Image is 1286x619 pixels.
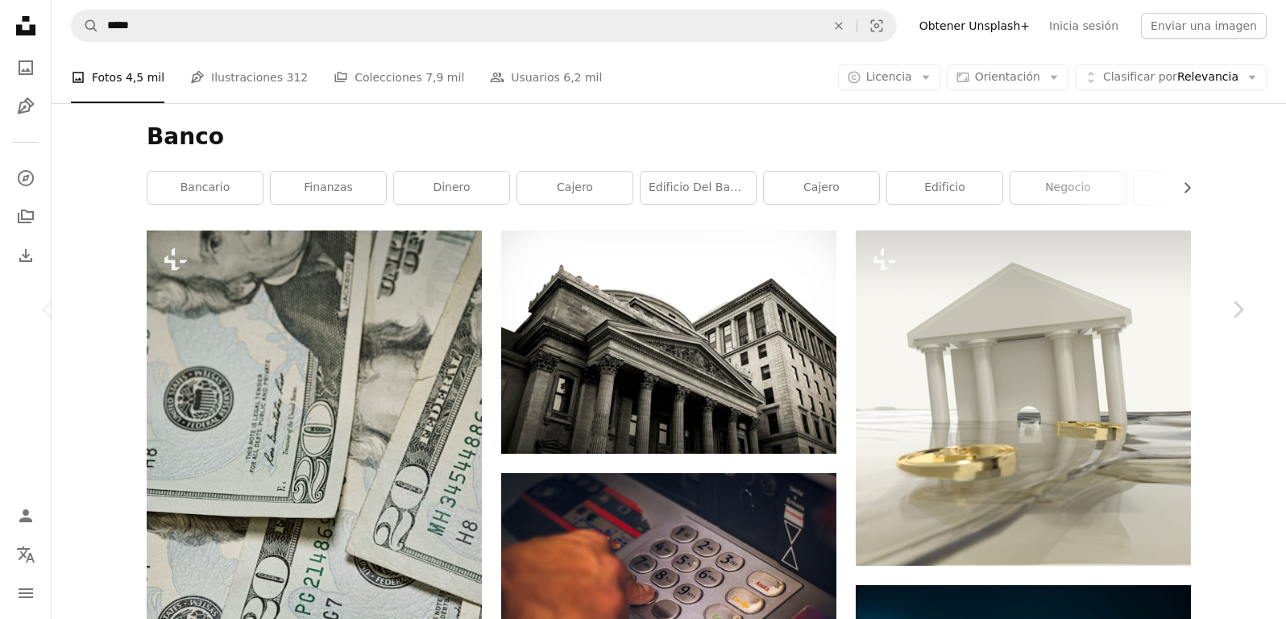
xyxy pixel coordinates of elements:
a: Ilustraciones 312 [190,52,308,103]
a: Colecciones 7,9 mil [334,52,464,103]
button: Orientación [947,64,1068,90]
a: Edificio de hormigón gris [501,334,836,349]
a: Colecciones [10,201,42,233]
a: Inicia sesión [1039,13,1128,39]
span: 6,2 mil [563,69,602,86]
a: dinero [394,172,509,204]
a: negocio [1010,172,1126,204]
a: Iniciar sesión / Registrarse [10,500,42,532]
button: Búsqueda visual [857,10,896,41]
span: Clasificar por [1103,70,1177,83]
form: Encuentra imágenes en todo el sitio [71,10,897,42]
a: un edificio blanco con columnas y un anillo de oro [856,390,1191,405]
img: un edificio blanco con columnas y un anillo de oro [856,231,1191,566]
button: Borrar [821,10,857,41]
button: Enviar una imagen [1141,13,1267,39]
a: Cajero [764,172,879,204]
span: 312 [286,69,308,86]
a: Usuarios 6,2 mil [490,52,602,103]
button: Clasificar porRelevancia [1075,64,1267,90]
a: Finanzas [271,172,386,204]
a: edificio [887,172,1002,204]
a: Siguiente [1189,232,1286,387]
a: Una pila de billetes de veinte dólares uno encima del otro [147,474,482,488]
a: Ilustraciones [10,90,42,123]
span: Relevancia [1103,69,1238,85]
a: Persona con tarjeta blanca y roja [501,577,836,592]
span: Licencia [866,70,912,83]
button: Idioma [10,538,42,571]
a: Explorar [10,162,42,194]
h1: Banco [147,123,1191,152]
a: Fotos [10,52,42,84]
a: oficina [1134,172,1249,204]
a: bancario [147,172,263,204]
img: Edificio de hormigón gris [501,231,836,454]
a: Obtener Unsplash+ [910,13,1039,39]
button: desplazar lista a la derecha [1172,172,1191,204]
a: Edificio del Banco [641,172,756,204]
span: Orientación [975,70,1040,83]
span: 7,9 mil [425,69,464,86]
a: cajero [517,172,633,204]
button: Licencia [838,64,940,90]
button: Menú [10,577,42,609]
button: Buscar en Unsplash [72,10,99,41]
